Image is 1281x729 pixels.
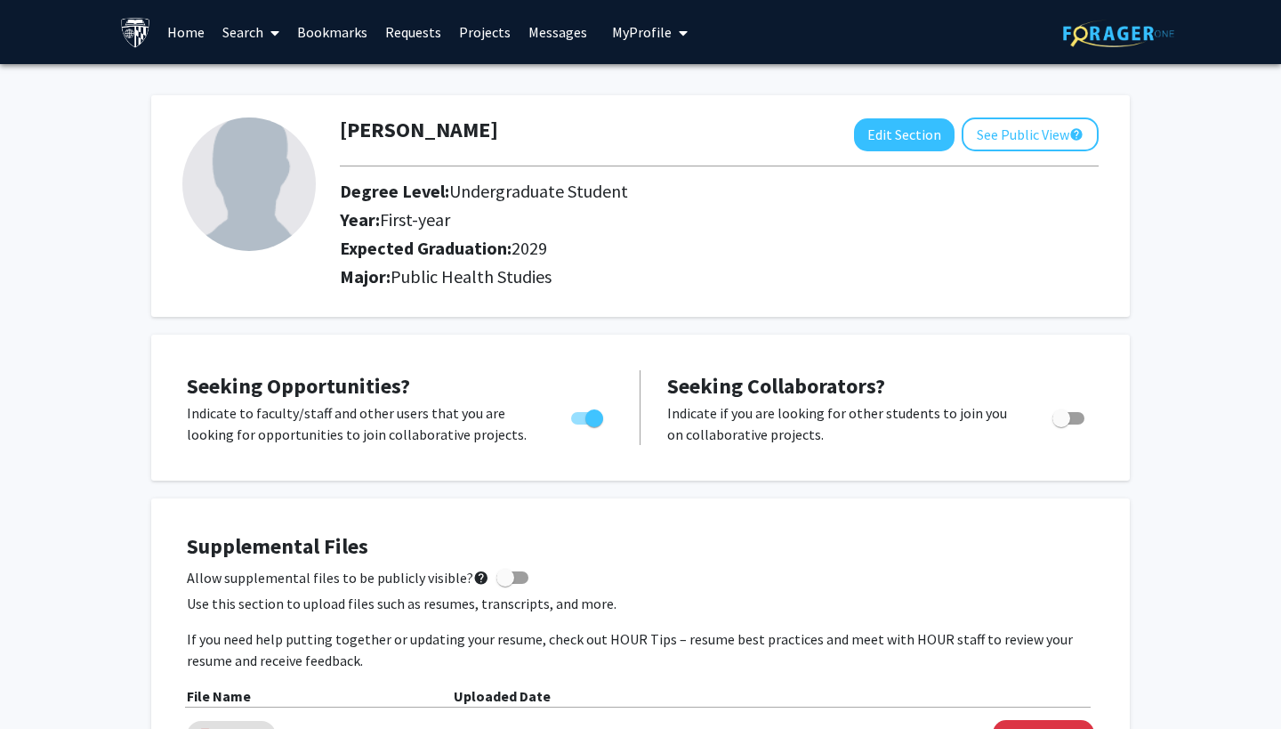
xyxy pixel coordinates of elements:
[182,117,316,251] img: Profile Picture
[376,1,450,63] a: Requests
[854,118,955,151] button: Edit Section
[512,237,547,259] span: 2029
[340,266,1099,288] h2: Major:
[187,534,1094,560] h4: Supplemental Files
[667,372,885,400] span: Seeking Collaborators?
[391,265,552,288] span: Public Health Studies
[288,1,376,63] a: Bookmarks
[213,1,288,63] a: Search
[187,593,1094,614] p: Use this section to upload files such as resumes, transcripts, and more.
[449,180,628,202] span: Undergraduate Student
[473,567,489,588] mat-icon: help
[340,181,999,202] h2: Degree Level:
[120,17,151,48] img: Johns Hopkins University Logo
[520,1,596,63] a: Messages
[1069,124,1084,145] mat-icon: help
[380,208,450,231] span: First-year
[667,402,1019,445] p: Indicate if you are looking for other students to join you on collaborative projects.
[187,402,537,445] p: Indicate to faculty/staff and other users that you are looking for opportunities to join collabor...
[340,209,999,231] h2: Year:
[187,628,1094,671] p: If you need help putting together or updating your resume, check out HOUR Tips – resume best prac...
[340,238,999,259] h2: Expected Graduation:
[612,23,672,41] span: My Profile
[187,372,410,400] span: Seeking Opportunities?
[1063,20,1174,47] img: ForagerOne Logo
[13,649,76,716] iframe: Chat
[158,1,213,63] a: Home
[187,687,251,705] b: File Name
[564,402,613,429] div: Toggle
[187,567,489,588] span: Allow supplemental files to be publicly visible?
[962,117,1099,151] button: See Public View
[340,117,498,143] h1: [PERSON_NAME]
[1045,402,1094,429] div: Toggle
[454,687,551,705] b: Uploaded Date
[450,1,520,63] a: Projects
